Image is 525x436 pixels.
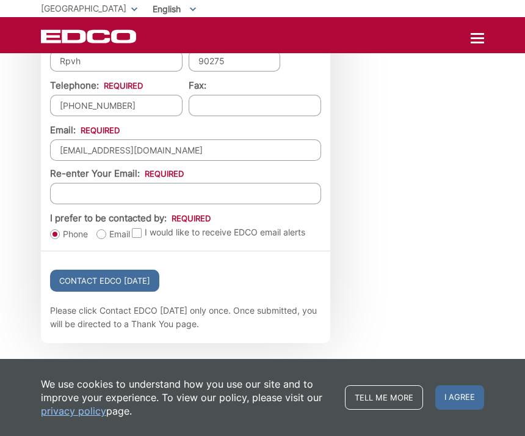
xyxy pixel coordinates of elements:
[41,404,106,418] a: privacy policy
[50,125,120,136] label: Email:
[96,228,130,240] label: Email
[435,385,484,410] span: I agree
[132,226,305,239] label: I would like to receive EDCO email alerts
[50,304,321,331] p: Please click Contact EDCO [DATE] only once. Once submitted, you will be directed to a Thank You p...
[345,385,423,410] a: Tell me more
[41,3,126,13] span: [GEOGRAPHIC_DATA]
[50,228,88,240] label: Phone
[50,270,159,292] input: Contact EDCO [DATE]
[50,213,211,224] label: I prefer to be contacted by:
[41,29,138,43] a: EDCD logo. Return to the homepage.
[189,80,206,91] label: Fax:
[41,377,333,418] p: We use cookies to understand how you use our site and to improve your experience. To view our pol...
[50,80,143,91] label: Telephone:
[50,168,184,179] label: Re-enter Your Email:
